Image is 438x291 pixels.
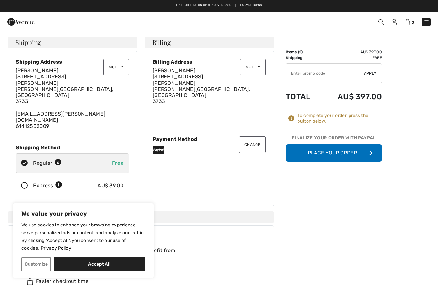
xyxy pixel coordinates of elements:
div: We value your privacy [13,203,154,278]
a: 1ère Avenue [7,18,35,24]
div: Billing Address [153,59,266,65]
span: Shipping [15,39,41,46]
img: Search [378,19,384,25]
span: Apply [364,70,377,76]
td: AU$ 397.00 [320,86,382,108]
td: Items ( ) [286,49,320,55]
td: AU$ 397.00 [320,49,382,55]
button: Modify [240,59,266,75]
span: Billing [152,39,171,46]
div: Regular [33,159,62,167]
td: Shipping [286,55,320,61]
input: Promo code [286,64,364,83]
p: We use cookies to enhance your browsing experience, serve personalized ads or content, and analyz... [21,221,145,252]
div: Express [33,182,62,190]
span: [PERSON_NAME] [153,67,195,74]
button: Place Your Order [286,144,382,162]
td: Free [320,55,382,61]
img: faster.svg [27,278,33,285]
div: Payment Method [153,136,266,142]
span: 2 [299,50,301,54]
span: [STREET_ADDRESS][PERSON_NAME] [PERSON_NAME][GEOGRAPHIC_DATA], [GEOGRAPHIC_DATA] 3733 [153,74,250,104]
div: To complete your order, press the button below. [297,113,382,124]
h4: Options [8,211,274,223]
div: Faster checkout time [27,278,261,285]
button: Accept All [54,257,145,271]
p: We value your privacy [21,210,145,217]
span: [STREET_ADDRESS][PERSON_NAME] [PERSON_NAME][GEOGRAPHIC_DATA], [GEOGRAPHIC_DATA] 3733 [16,74,113,104]
button: Customize [21,257,51,271]
a: Easy Returns [240,3,262,8]
img: 1ère Avenue [7,15,35,28]
img: Shopping Bag [405,19,410,25]
a: Privacy Policy [40,245,72,251]
a: 2 [405,18,414,26]
span: Free [112,160,123,166]
div: Shipping Method [16,145,129,151]
img: My Info [392,19,397,25]
button: Change [239,136,266,153]
img: Menu [423,19,430,25]
span: 2 [412,20,414,25]
div: AU$ 39.00 [97,182,123,190]
div: Finalize Your Order with PayPal [286,135,382,144]
button: Modify [103,59,129,75]
td: Total [286,86,320,108]
div: Shipping Address [16,59,129,65]
div: [EMAIL_ADDRESS][PERSON_NAME][DOMAIN_NAME] [16,67,129,129]
a: Free shipping on orders over $180 [176,3,232,8]
span: [PERSON_NAME] [16,67,58,74]
a: 61412552009 [16,123,49,129]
